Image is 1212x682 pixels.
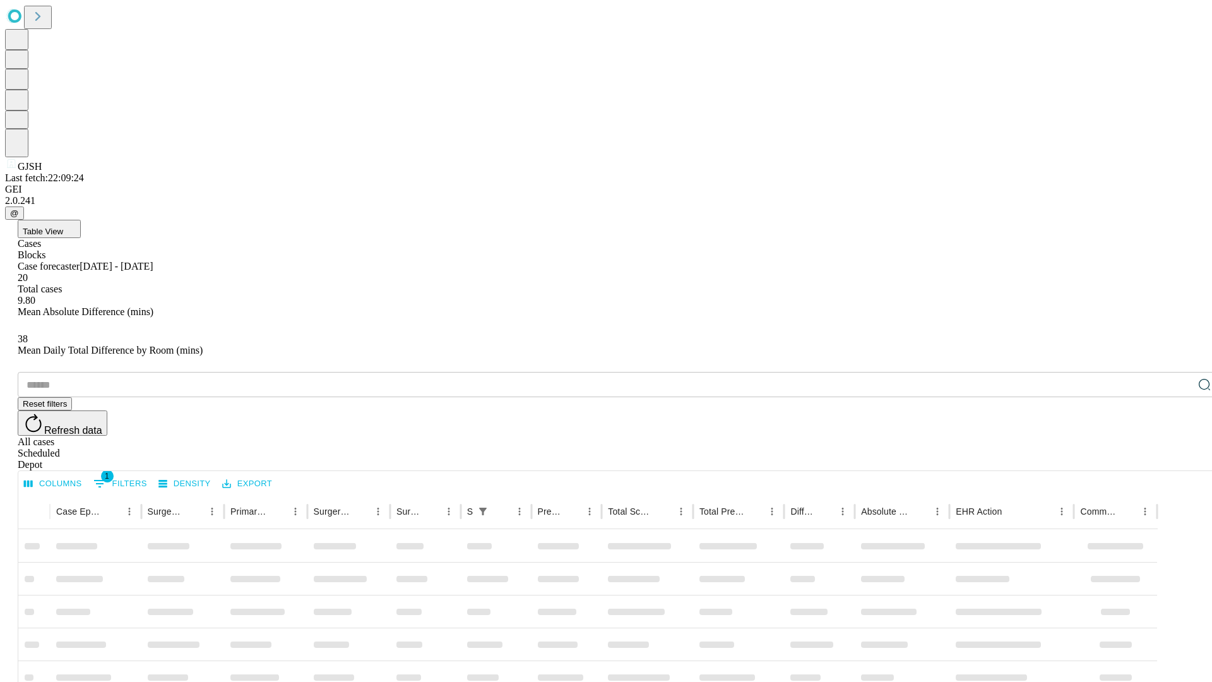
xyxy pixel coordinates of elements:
[18,261,80,272] span: Case forecaster
[18,295,35,306] span: 9.80
[790,506,815,517] div: Difference
[1080,506,1117,517] div: Comments
[90,474,150,494] button: Show filters
[5,195,1207,206] div: 2.0.241
[816,503,834,520] button: Sort
[655,503,672,520] button: Sort
[18,397,72,410] button: Reset filters
[1053,503,1071,520] button: Menu
[1136,503,1154,520] button: Menu
[21,474,85,494] button: Select columns
[1119,503,1136,520] button: Sort
[44,425,102,436] span: Refresh data
[834,503,852,520] button: Menu
[672,503,690,520] button: Menu
[219,474,275,494] button: Export
[23,399,67,409] span: Reset filters
[563,503,581,520] button: Sort
[422,503,440,520] button: Sort
[56,506,102,517] div: Case Epic Id
[18,410,107,436] button: Refresh data
[103,503,121,520] button: Sort
[511,503,528,520] button: Menu
[467,506,473,517] div: Scheduled In Room Duration
[101,470,114,482] span: 1
[699,506,745,517] div: Total Predicted Duration
[18,284,62,294] span: Total cases
[23,227,63,236] span: Table View
[956,506,1002,517] div: EHR Action
[10,208,19,218] span: @
[18,306,153,317] span: Mean Absolute Difference (mins)
[5,172,84,183] span: Last fetch: 22:09:24
[287,503,304,520] button: Menu
[314,506,350,517] div: Surgery Name
[763,503,781,520] button: Menu
[186,503,203,520] button: Sort
[1003,503,1021,520] button: Sort
[18,333,28,344] span: 38
[474,503,492,520] div: 1 active filter
[861,506,910,517] div: Absolute Difference
[269,503,287,520] button: Sort
[538,506,562,517] div: Predicted In Room Duration
[121,503,138,520] button: Menu
[746,503,763,520] button: Sort
[18,272,28,283] span: 20
[230,506,267,517] div: Primary Service
[5,184,1207,195] div: GEI
[5,206,24,220] button: @
[352,503,369,520] button: Sort
[396,506,421,517] div: Surgery Date
[911,503,929,520] button: Sort
[18,345,203,356] span: Mean Daily Total Difference by Room (mins)
[18,161,42,172] span: GJSH
[581,503,598,520] button: Menu
[474,503,492,520] button: Show filters
[608,506,653,517] div: Total Scheduled Duration
[369,503,387,520] button: Menu
[80,261,153,272] span: [DATE] - [DATE]
[18,220,81,238] button: Table View
[493,503,511,520] button: Sort
[203,503,221,520] button: Menu
[155,474,214,494] button: Density
[440,503,458,520] button: Menu
[929,503,946,520] button: Menu
[148,506,184,517] div: Surgeon Name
